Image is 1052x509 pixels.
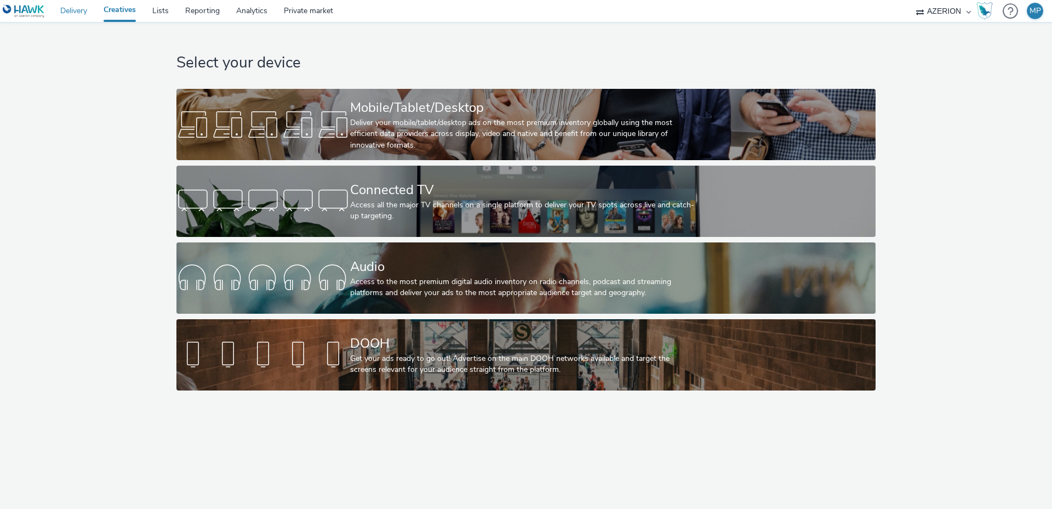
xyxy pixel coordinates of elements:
[176,319,875,391] a: DOOHGet your ads ready to go out! Advertise on the main DOOH networks available and target the sc...
[176,242,875,314] a: AudioAccess to the most premium digital audio inventory on radio channels, podcast and streaming ...
[176,89,875,160] a: Mobile/Tablet/DesktopDeliver your mobile/tablet/desktop ads on the most premium inventory globall...
[350,98,697,117] div: Mobile/Tablet/Desktop
[1030,3,1041,19] div: MP
[350,200,697,222] div: Access all the major TV channels on a single platform to deliver your TV spots across live and ca...
[350,180,697,200] div: Connected TV
[350,117,697,151] div: Deliver your mobile/tablet/desktop ads on the most premium inventory globally using the most effi...
[176,166,875,237] a: Connected TVAccess all the major TV channels on a single platform to deliver your TV spots across...
[976,2,993,20] img: Hawk Academy
[350,276,697,299] div: Access to the most premium digital audio inventory on radio channels, podcast and streaming platf...
[976,2,997,20] a: Hawk Academy
[350,353,697,376] div: Get your ads ready to go out! Advertise on the main DOOH networks available and target the screen...
[3,4,45,18] img: undefined Logo
[350,257,697,276] div: Audio
[350,334,697,353] div: DOOH
[176,53,875,73] h1: Select your device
